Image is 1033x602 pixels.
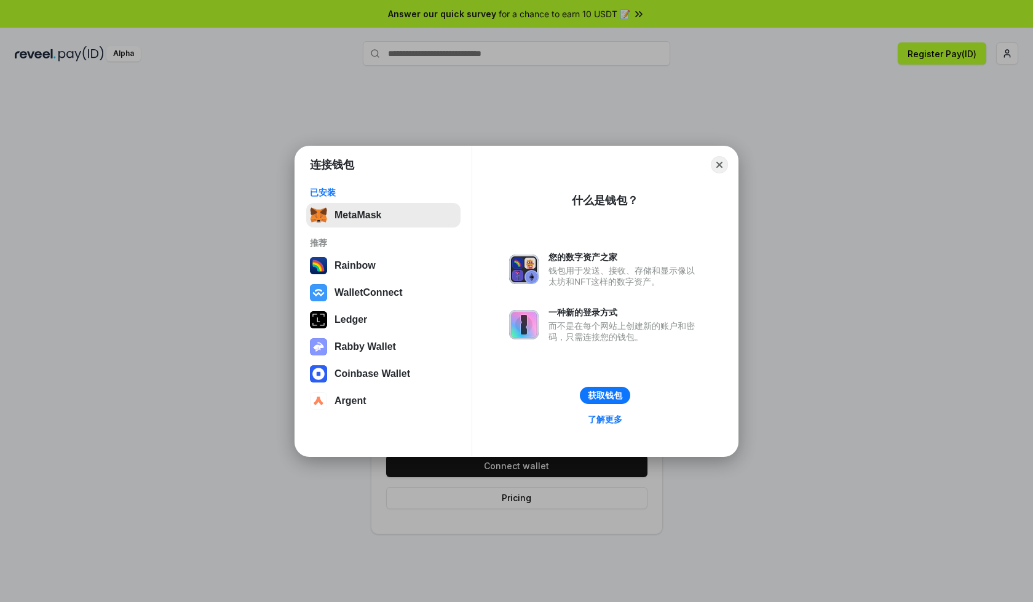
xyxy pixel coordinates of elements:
[509,255,539,284] img: svg+xml,%3Csvg%20xmlns%3D%22http%3A%2F%2Fwww.w3.org%2F2000%2Fsvg%22%20fill%3D%22none%22%20viewBox...
[310,338,327,355] img: svg+xml,%3Csvg%20xmlns%3D%22http%3A%2F%2Fwww.w3.org%2F2000%2Fsvg%22%20fill%3D%22none%22%20viewBox...
[306,280,461,305] button: WalletConnect
[310,392,327,410] img: svg+xml,%3Csvg%20width%3D%2228%22%20height%3D%2228%22%20viewBox%3D%220%200%2028%2028%22%20fill%3D...
[548,320,701,343] div: 而不是在每个网站上创建新的账户和密码，只需连接您的钱包。
[334,341,396,352] div: Rabby Wallet
[588,414,622,425] div: 了解更多
[572,193,638,208] div: 什么是钱包？
[334,260,376,271] div: Rainbow
[580,411,630,427] a: 了解更多
[310,365,327,382] img: svg+xml,%3Csvg%20width%3D%2228%22%20height%3D%2228%22%20viewBox%3D%220%200%2028%2028%22%20fill%3D...
[588,390,622,401] div: 获取钱包
[548,251,701,263] div: 您的数字资产之家
[310,284,327,301] img: svg+xml,%3Csvg%20width%3D%2228%22%20height%3D%2228%22%20viewBox%3D%220%200%2028%2028%22%20fill%3D...
[310,311,327,328] img: svg+xml,%3Csvg%20xmlns%3D%22http%3A%2F%2Fwww.w3.org%2F2000%2Fsvg%22%20width%3D%2228%22%20height%3...
[548,307,701,318] div: 一种新的登录方式
[334,368,410,379] div: Coinbase Wallet
[334,287,403,298] div: WalletConnect
[306,335,461,359] button: Rabby Wallet
[711,156,728,173] button: Close
[580,387,630,404] button: 获取钱包
[310,237,457,248] div: 推荐
[306,203,461,228] button: MetaMask
[310,207,327,224] img: svg+xml,%3Csvg%20fill%3D%22none%22%20height%3D%2233%22%20viewBox%3D%220%200%2035%2033%22%20width%...
[509,310,539,339] img: svg+xml,%3Csvg%20xmlns%3D%22http%3A%2F%2Fwww.w3.org%2F2000%2Fsvg%22%20fill%3D%22none%22%20viewBox...
[334,314,367,325] div: Ledger
[306,362,461,386] button: Coinbase Wallet
[310,257,327,274] img: svg+xml,%3Csvg%20width%3D%22120%22%20height%3D%22120%22%20viewBox%3D%220%200%20120%20120%22%20fil...
[310,157,354,172] h1: 连接钱包
[306,307,461,332] button: Ledger
[306,389,461,413] button: Argent
[310,187,457,198] div: 已安装
[548,265,701,287] div: 钱包用于发送、接收、存储和显示像以太坊和NFT这样的数字资产。
[334,210,381,221] div: MetaMask
[306,253,461,278] button: Rainbow
[334,395,366,406] div: Argent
